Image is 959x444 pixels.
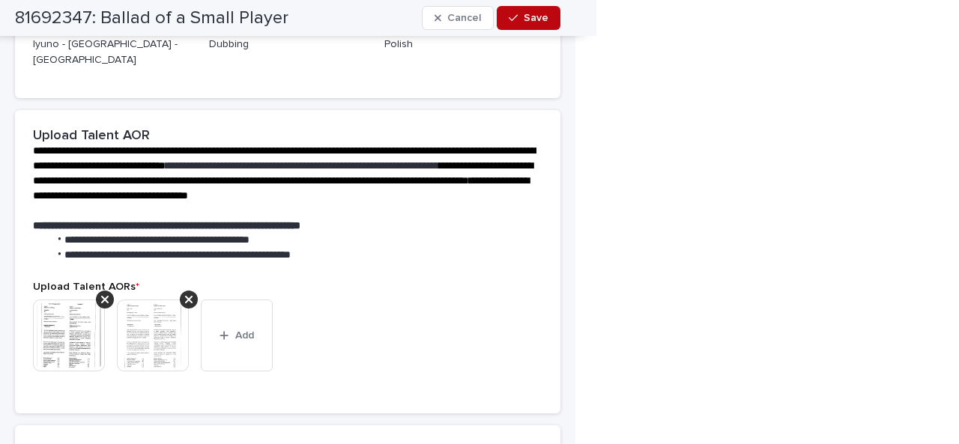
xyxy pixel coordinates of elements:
span: Save [524,13,548,23]
button: Cancel [422,6,494,30]
h2: Upload Talent AOR [33,128,150,145]
span: Cancel [447,13,481,23]
span: Upload Talent AORs [33,282,139,292]
button: Add [201,299,273,371]
p: Polish [384,37,542,52]
h2: 81692347: Ballad of a Small Player [15,7,288,29]
span: Add [235,330,254,341]
p: Dubbing [209,37,367,52]
p: Iyuno - [GEOGRAPHIC_DATA] - [GEOGRAPHIC_DATA] [33,37,191,68]
button: Save [497,6,560,30]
